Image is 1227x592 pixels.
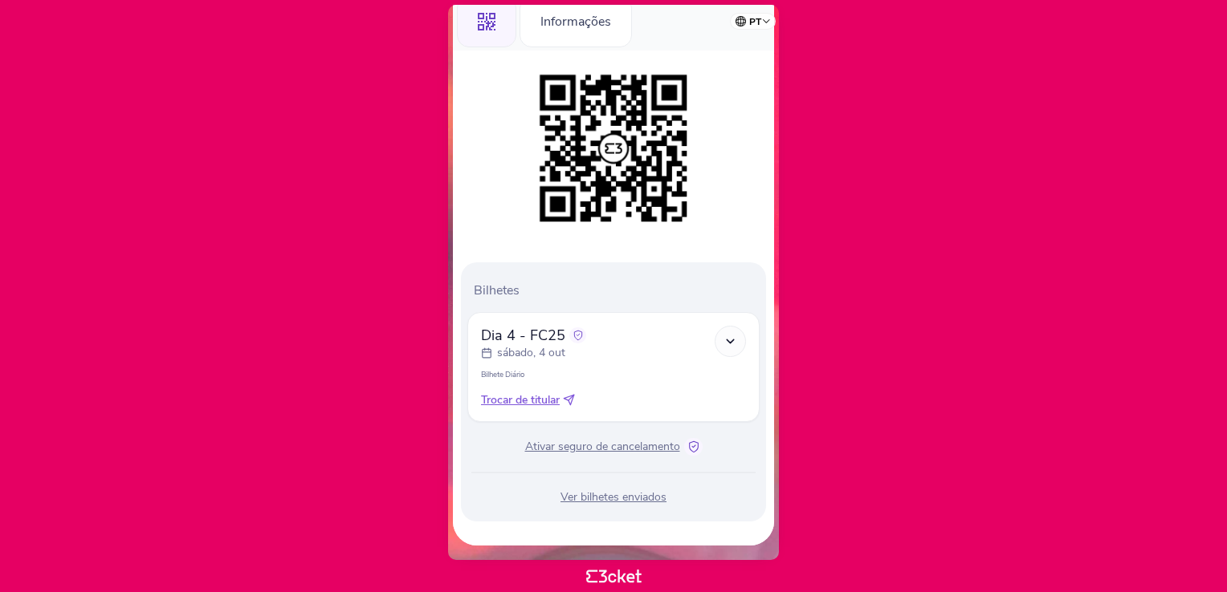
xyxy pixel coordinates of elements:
[467,489,760,505] div: Ver bilhetes enviados
[520,11,632,29] a: Informações
[481,392,560,408] span: Trocar de titular
[481,369,746,379] p: Bilhete Diário
[474,282,760,299] p: Bilhetes
[497,345,565,361] p: sábado, 4 out
[532,67,695,230] img: 9c895f567878477fa15c8f3a880d750d.png
[525,439,680,455] span: Ativar seguro de cancelamento
[481,326,586,345] span: Dia 4 - FC25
